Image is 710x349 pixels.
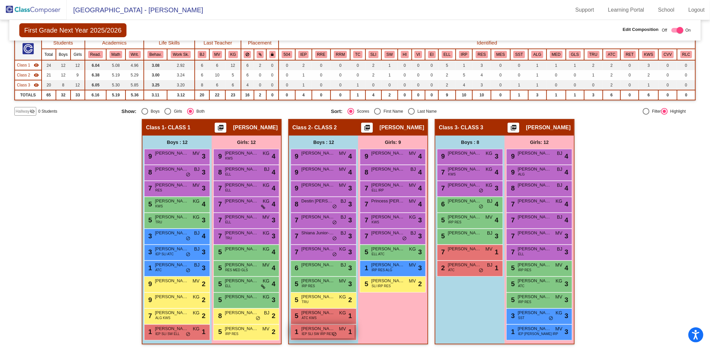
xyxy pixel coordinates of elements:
td: 1 [547,60,566,70]
td: 0 [279,90,295,100]
td: 2 [438,70,456,80]
button: SLI [368,51,378,58]
td: 6 [241,70,254,80]
span: - CLASS 1 [165,124,190,131]
th: Boys [56,49,71,60]
button: RLC [680,51,692,58]
th: Resource Room Math [331,49,350,60]
td: 0 [412,80,425,90]
td: 4 [365,90,381,100]
button: TRU [588,51,599,58]
td: 0 [658,80,677,90]
td: 0 [412,60,425,70]
td: 0 [425,70,438,80]
span: [PERSON_NAME] [155,150,188,157]
td: 12 [71,80,85,90]
span: Show: [121,108,136,114]
td: 2 [603,60,621,70]
td: 3.24 [167,70,195,80]
span: Class 3 [439,124,457,131]
td: 0 [491,90,510,100]
button: MED [550,51,563,58]
span: 0 Students [38,108,57,114]
td: 0 [279,80,295,90]
button: SW [384,51,395,58]
span: Sort: [331,108,343,114]
span: KG [263,150,269,157]
td: Daniela Selinski - CLASS 1 [15,60,42,70]
td: 33 [71,90,85,100]
button: Print Students Details [215,123,226,133]
span: 3 [495,151,498,161]
button: RRE [315,51,328,58]
td: 0 [254,70,267,80]
td: 4.96 [125,60,144,70]
td: 23 [225,90,241,100]
span: 3 [202,151,205,161]
th: Attentional Concerns [603,49,621,60]
th: Keep with students [254,49,267,60]
td: 0 [547,70,566,80]
span: 9 [146,153,152,160]
td: 1 [350,90,365,100]
td: 2 [438,80,456,90]
td: 1 [295,70,312,80]
span: [PERSON_NAME] [448,150,481,157]
td: 0 [620,90,639,100]
th: Teacher Consultant [350,49,365,60]
td: 0 [350,70,365,80]
td: 3 [472,60,491,70]
td: 1 [547,90,566,100]
td: 4 [241,80,254,90]
td: TOTALS [15,90,42,100]
span: 9 [216,153,222,160]
td: 0 [677,60,695,70]
th: Individualized Reading Improvement Plan (IRIP: K-3) [456,49,472,60]
td: 0 [331,80,350,90]
mat-icon: visibility_off [30,109,35,114]
th: Keep away students [241,49,254,60]
td: 2 [381,90,398,100]
td: 6.04 [85,60,106,70]
td: 0 [412,70,425,80]
td: 10 [456,90,472,100]
button: MV [212,51,222,58]
button: BJ [198,51,206,58]
span: Class 2 [17,72,30,78]
td: 0 [566,80,584,90]
td: 16 [241,90,254,100]
td: 0 [266,80,278,90]
th: Placement [241,37,279,49]
td: 6.38 [85,70,106,80]
td: 2 [603,80,621,90]
td: 5.85 [125,80,144,90]
td: 8 [56,80,71,90]
button: ALG [531,51,543,58]
span: Class 2 [292,124,311,131]
div: Filter [649,108,661,114]
button: KWS [642,51,655,58]
td: 10 [209,70,225,80]
td: 0 [398,90,411,100]
span: MV [339,150,346,157]
div: Last Name [415,108,437,114]
td: 3.20 [167,80,195,90]
td: 1 [584,70,603,80]
a: School [653,5,680,15]
td: 0 [312,70,331,80]
td: 0 [331,90,350,100]
td: 1 [528,80,547,90]
th: Total [42,49,56,60]
td: 0 [381,80,398,90]
td: 9 [438,90,456,100]
td: 5 [456,70,472,80]
td: 6.05 [85,80,106,90]
th: Reading Extra Support [472,49,491,60]
td: 3.25 [144,80,167,90]
td: 3.12 [167,90,195,100]
span: MV [192,150,199,157]
mat-icon: visibility [34,72,39,78]
div: Boys : 8 [435,136,505,149]
td: 0 [312,60,331,70]
button: Print Students Details [361,123,373,133]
